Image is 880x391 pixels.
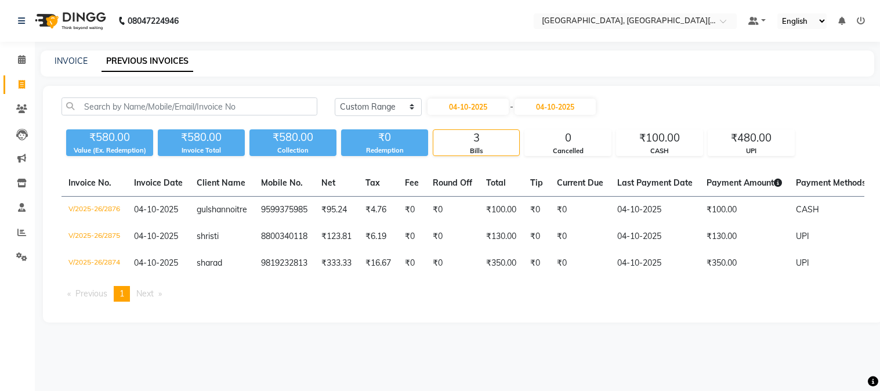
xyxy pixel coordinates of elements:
b: 08047224946 [128,5,179,37]
span: Fee [405,178,419,188]
td: ₹4.76 [358,197,398,224]
span: noitre [226,204,247,215]
span: Tip [530,178,543,188]
td: 8800340118 [254,223,314,250]
td: ₹130.00 [700,223,789,250]
td: V/2025-26/2875 [61,223,127,250]
td: ₹0 [523,250,550,277]
td: ₹0 [523,223,550,250]
span: UPI [796,258,809,268]
img: logo [30,5,109,37]
span: Current Due [557,178,603,188]
span: 04-10-2025 [134,258,178,268]
td: ₹0 [550,250,610,277]
span: 04-10-2025 [134,204,178,215]
td: ₹333.33 [314,250,358,277]
td: ₹100.00 [479,197,523,224]
td: ₹0 [398,250,426,277]
div: ₹580.00 [249,129,336,146]
span: Client Name [197,178,245,188]
span: Total [486,178,506,188]
td: V/2025-26/2876 [61,197,127,224]
td: ₹0 [550,223,610,250]
span: Round Off [433,178,472,188]
td: 04-10-2025 [610,250,700,277]
span: CASH [796,204,819,215]
div: 0 [525,130,611,146]
div: Value (Ex. Redemption) [66,146,153,155]
input: Start Date [428,99,509,115]
td: 9599375985 [254,197,314,224]
div: ₹100.00 [617,130,702,146]
td: ₹0 [398,197,426,224]
td: ₹0 [426,250,479,277]
td: V/2025-26/2874 [61,250,127,277]
div: UPI [708,146,794,156]
td: ₹16.67 [358,250,398,277]
span: - [510,101,513,113]
span: sharad [197,258,222,268]
td: ₹95.24 [314,197,358,224]
td: ₹0 [398,223,426,250]
td: ₹0 [426,223,479,250]
span: Invoice No. [68,178,111,188]
td: ₹0 [550,197,610,224]
span: Next [136,288,154,299]
td: ₹0 [523,197,550,224]
div: Redemption [341,146,428,155]
span: shristi [197,231,219,241]
td: ₹350.00 [700,250,789,277]
td: ₹100.00 [700,197,789,224]
span: UPI [796,231,809,241]
a: INVOICE [55,56,88,66]
td: ₹350.00 [479,250,523,277]
input: Search by Name/Mobile/Email/Invoice No [61,97,317,115]
div: ₹0 [341,129,428,146]
td: 04-10-2025 [610,223,700,250]
td: 9819232813 [254,250,314,277]
div: Collection [249,146,336,155]
td: ₹6.19 [358,223,398,250]
div: Bills [433,146,519,156]
input: End Date [515,99,596,115]
div: ₹580.00 [158,129,245,146]
a: PREVIOUS INVOICES [102,51,193,72]
span: Last Payment Date [617,178,693,188]
div: ₹480.00 [708,130,794,146]
td: 04-10-2025 [610,197,700,224]
div: ₹580.00 [66,129,153,146]
td: ₹130.00 [479,223,523,250]
span: Payment Amount [707,178,782,188]
span: 1 [119,288,124,299]
span: Mobile No. [261,178,303,188]
span: Previous [75,288,107,299]
span: Payment Methods [796,178,874,188]
div: Cancelled [525,146,611,156]
span: 04-10-2025 [134,231,178,241]
span: Net [321,178,335,188]
span: Tax [365,178,380,188]
div: CASH [617,146,702,156]
div: 3 [433,130,519,146]
span: Invoice Date [134,178,183,188]
nav: Pagination [61,286,864,302]
span: gulshan [197,204,226,215]
td: ₹0 [426,197,479,224]
div: Invoice Total [158,146,245,155]
td: ₹123.81 [314,223,358,250]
